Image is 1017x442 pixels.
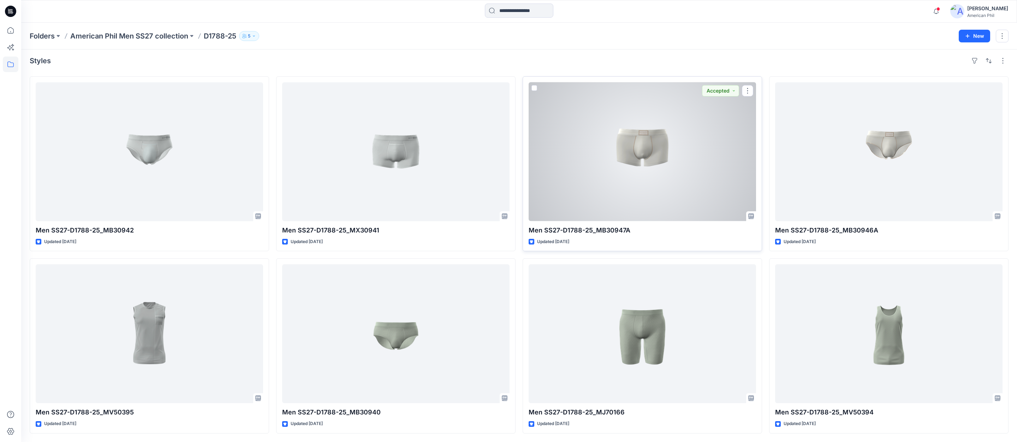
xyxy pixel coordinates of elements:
p: Men SS27-D1788-25_MJ70166 [529,407,756,417]
p: Men SS27-D1788-25_MB30947A [529,225,756,235]
p: Men SS27-D1788-25_MV50394 [775,407,1003,417]
button: New [959,30,990,42]
p: Updated [DATE] [291,238,323,246]
p: Men SS27-D1788-25_MB30940 [282,407,510,417]
a: Folders [30,31,55,41]
p: Updated [DATE] [291,420,323,428]
p: Men SS27-D1788-25_MB30946A [775,225,1003,235]
p: Men SS27-D1788-25_MB30942 [36,225,263,235]
p: Men SS27-D1788-25_MV50395 [36,407,263,417]
a: Men SS27-D1788-25_MX30941 [282,82,510,221]
a: Men SS27-D1788-25_MV50395 [36,264,263,403]
a: Men SS27-D1788-25_MB30940 [282,264,510,403]
p: Updated [DATE] [537,238,569,246]
img: avatar [950,4,964,18]
p: Updated [DATE] [44,420,76,428]
p: Updated [DATE] [44,238,76,246]
p: Updated [DATE] [784,420,816,428]
h4: Styles [30,57,51,65]
a: Men SS27-D1788-25_MB30947A [529,82,756,221]
a: Men SS27-D1788-25_MV50394 [775,264,1003,403]
p: Updated [DATE] [784,238,816,246]
p: D1788-25 [204,31,236,41]
p: 5 [248,32,250,40]
div: [PERSON_NAME] [967,4,1008,13]
p: Updated [DATE] [537,420,569,428]
a: Men SS27-D1788-25_MB30942 [36,82,263,221]
a: Men SS27-D1788-25_MB30946A [775,82,1003,221]
p: Men SS27-D1788-25_MX30941 [282,225,510,235]
div: American Phil [967,13,1008,18]
button: 5 [239,31,259,41]
a: American Phil Men SS27 collection [70,31,188,41]
a: Men SS27-D1788-25_MJ70166 [529,264,756,403]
